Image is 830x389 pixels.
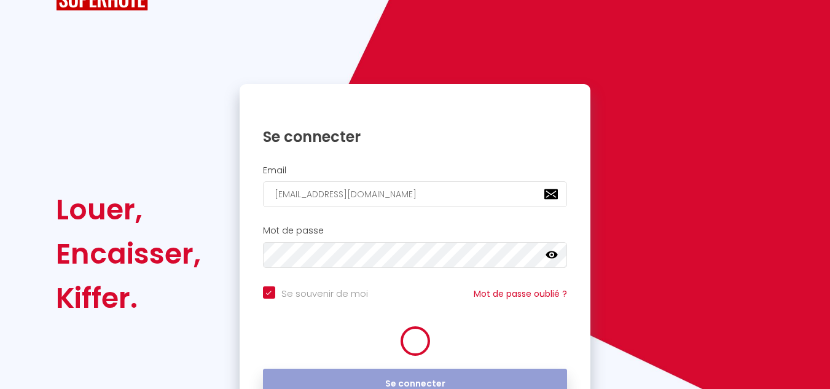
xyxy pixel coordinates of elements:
input: Ton Email [263,181,568,207]
h2: Email [263,165,568,176]
div: Louer, [56,187,201,232]
div: Encaisser, [56,232,201,276]
h1: Se connecter [263,127,568,146]
div: Kiffer. [56,276,201,320]
a: Mot de passe oublié ? [474,288,567,300]
h2: Mot de passe [263,226,568,236]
